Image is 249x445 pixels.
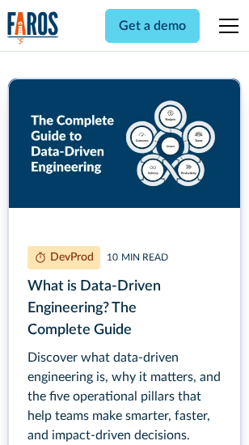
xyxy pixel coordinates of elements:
img: Logo of the analytics and reporting company Faros. [7,11,59,44]
div: menu [209,6,242,45]
a: Get a demo [105,9,200,43]
a: home [7,11,59,44]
